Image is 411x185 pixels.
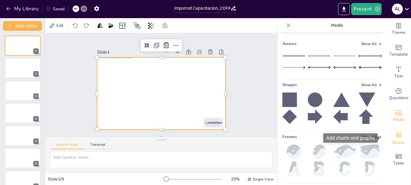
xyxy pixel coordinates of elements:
div: Change the overall theme [386,18,411,40]
div: Get real-time input from your audience [386,83,411,105]
span: Frames [282,134,297,140]
img: paint2.png [333,144,356,159]
button: Present [351,3,381,15]
span: Template [390,51,408,58]
span: Table [393,160,404,167]
span: Shapes [282,82,297,88]
div: Layout [117,21,127,31]
div: Add text boxes [386,62,411,83]
div: Slide 1 / 9 [48,176,164,182]
div: 1 [33,48,39,54]
span: Arrows [282,41,297,47]
span: Media [393,116,405,123]
span: Edit [55,23,65,28]
div: 1 [5,36,41,56]
div: 2 [33,71,39,76]
div: 4 [5,103,41,123]
button: A l [392,3,403,15]
div: 2 [5,58,41,78]
span: Text [394,73,403,80]
div: 5 [5,126,41,146]
img: oval.png [308,144,331,159]
button: My Library [5,4,41,14]
button: Export to PowerPoint [338,3,350,15]
button: Add slide [3,21,42,31]
img: a.png [282,161,305,176]
span: Show all [361,83,382,87]
div: Slide 1 [121,22,178,58]
div: 6 [33,161,39,166]
span: Show all [361,42,382,46]
div: 5 [33,138,39,144]
img: ball.png [282,144,305,159]
span: Theme [392,29,406,36]
div: Add a table [386,149,411,170]
span: Charts [392,139,405,146]
span: Position [133,22,141,29]
div: Add images, graphics, shapes or video [386,105,411,127]
span: Questions [389,95,409,101]
span: Single View [253,177,274,182]
div: 22 % [228,176,242,182]
div: Add charts and graphs [386,127,411,149]
img: paint.png [359,144,382,159]
img: d.png [359,161,382,176]
img: c.png [333,161,356,176]
div: A l [392,4,403,15]
div: Add ready made slides [386,40,411,62]
input: Insert title [174,4,230,13]
button: Speaker Notes [50,143,84,149]
div: 3 [5,81,41,101]
button: Transcript [84,143,111,149]
div: 3 [33,93,39,99]
div: Add charts and graphs [323,133,378,143]
div: 6 [5,148,41,168]
div: Saved [46,6,64,12]
div: 4 [33,116,39,122]
img: b.png [308,161,331,176]
p: Media [293,18,380,33]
